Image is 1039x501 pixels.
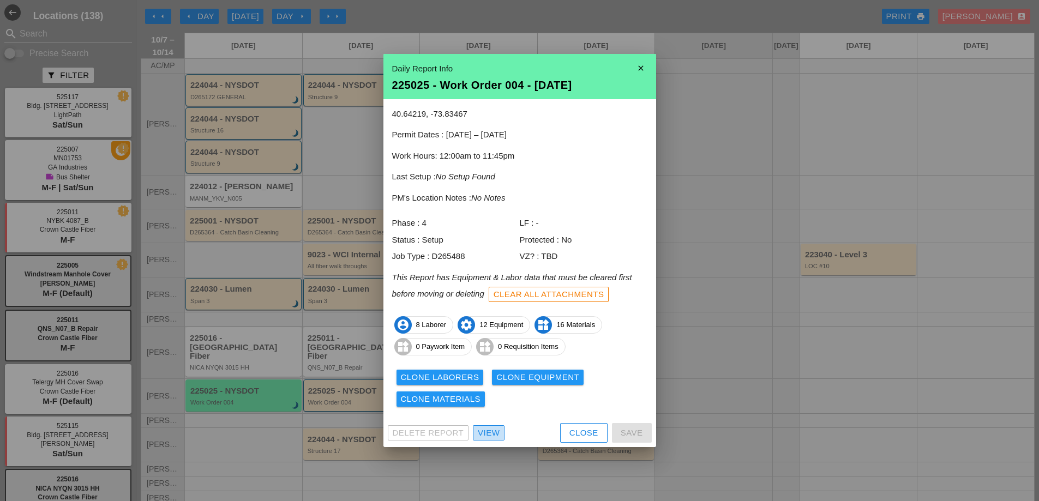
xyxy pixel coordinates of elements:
div: Protected : No [520,234,647,246]
div: View [478,427,500,439]
i: settings [458,316,475,334]
div: Clone Equipment [496,371,579,384]
span: 12 Equipment [458,316,530,334]
div: 225025 - Work Order 004 - [DATE] [392,80,647,90]
i: No Notes [471,193,506,202]
span: 0 Paywork Item [395,338,472,355]
div: LF : - [520,217,647,230]
div: Status : Setup [392,234,520,246]
a: View [473,425,505,440]
div: Phase : 4 [392,217,520,230]
p: Work Hours: 12:00am to 11:45pm [392,150,647,162]
div: Daily Report Info [392,63,647,75]
button: Clone Equipment [492,370,584,385]
div: Clone Laborers [401,371,479,384]
div: Close [569,427,598,439]
div: Clear All Attachments [494,288,604,301]
i: widgets [534,316,552,334]
span: 0 Requisition Items [477,338,565,355]
i: widgets [394,338,412,355]
span: 16 Materials [535,316,602,334]
span: 8 Laborer [395,316,453,334]
i: widgets [476,338,494,355]
p: Last Setup : [392,171,647,183]
button: Clear All Attachments [489,287,609,302]
i: No Setup Found [436,172,495,181]
p: PM's Location Notes : [392,192,647,204]
div: Job Type : D265488 [392,250,520,263]
p: 40.64219, -73.83467 [392,108,647,120]
p: Permit Dates : [DATE] – [DATE] [392,129,647,141]
button: Clone Materials [397,391,485,407]
button: Clone Laborers [397,370,484,385]
i: This Report has Equipment & Labor data that must be cleared first before moving or deleting [392,273,632,298]
i: account_circle [394,316,412,334]
div: Clone Materials [401,393,481,406]
i: close [630,57,652,79]
div: VZ? : TBD [520,250,647,263]
button: Close [560,423,608,443]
